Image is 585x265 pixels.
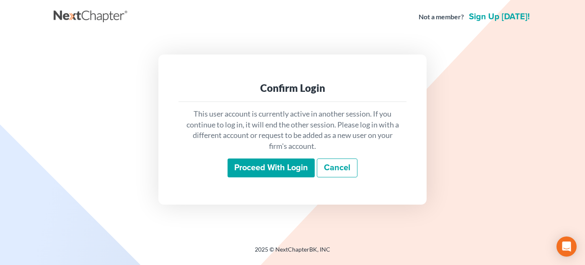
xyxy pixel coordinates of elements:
a: Cancel [317,158,357,178]
div: 2025 © NextChapterBK, INC [54,245,531,260]
a: Sign up [DATE]! [467,13,531,21]
p: This user account is currently active in another session. If you continue to log in, it will end ... [185,109,400,152]
div: Open Intercom Messenger [557,236,577,257]
strong: Not a member? [419,12,464,22]
div: Confirm Login [185,81,400,95]
input: Proceed with login [228,158,315,178]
